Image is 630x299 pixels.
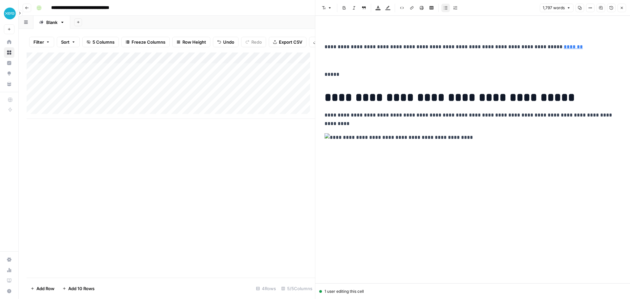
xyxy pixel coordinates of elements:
[93,39,115,45] span: 5 Columns
[4,286,14,296] button: Help + Support
[269,37,306,47] button: Export CSV
[36,285,54,292] span: Add Row
[172,37,210,47] button: Row Height
[68,285,94,292] span: Add 10 Rows
[82,37,119,47] button: 5 Columns
[253,283,279,294] div: 4 Rows
[4,68,14,79] a: Opportunities
[58,283,98,294] button: Add 10 Rows
[279,283,315,294] div: 5/5 Columns
[4,265,14,275] a: Usage
[4,37,14,47] a: Home
[319,288,626,294] div: 1 user editing this cell
[4,58,14,68] a: Insights
[182,39,206,45] span: Row Height
[4,47,14,58] a: Browse
[279,39,302,45] span: Export CSV
[223,39,234,45] span: Undo
[33,16,70,29] a: Blank
[213,37,239,47] button: Undo
[4,275,14,286] a: Learning Hub
[132,39,165,45] span: Freeze Columns
[543,5,565,11] span: 1,797 words
[46,19,57,26] div: Blank
[540,4,574,12] button: 1,797 words
[33,39,44,45] span: Filter
[29,37,54,47] button: Filter
[241,37,266,47] button: Redo
[4,8,16,19] img: XeroOps Logo
[4,79,14,89] a: Your Data
[27,283,58,294] button: Add Row
[61,39,70,45] span: Sort
[121,37,170,47] button: Freeze Columns
[4,254,14,265] a: Settings
[251,39,262,45] span: Redo
[57,37,80,47] button: Sort
[4,5,14,22] button: Workspace: XeroOps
